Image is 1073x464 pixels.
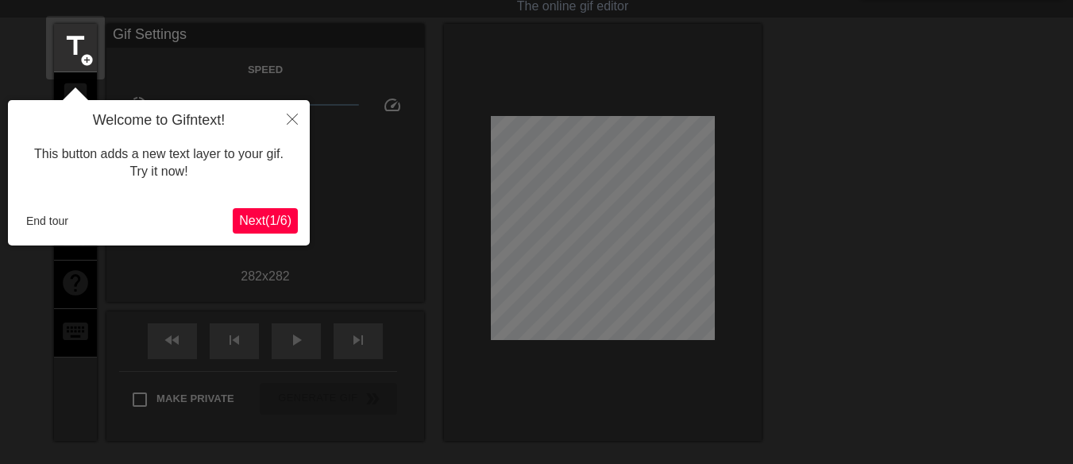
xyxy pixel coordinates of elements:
[239,214,291,227] span: Next ( 1 / 6 )
[233,208,298,234] button: Next
[20,209,75,233] button: End tour
[20,112,298,130] h4: Welcome to Gifntext!
[275,100,310,137] button: Close
[20,130,298,197] div: This button adds a new text layer to your gif. Try it now!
